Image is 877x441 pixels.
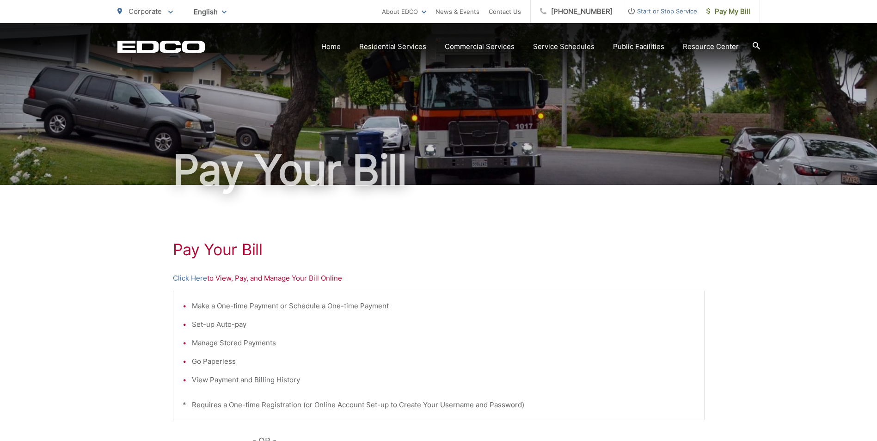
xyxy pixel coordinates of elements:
[129,7,162,16] span: Corporate
[445,41,515,52] a: Commercial Services
[117,40,205,53] a: EDCD logo. Return to the homepage.
[533,41,595,52] a: Service Schedules
[359,41,426,52] a: Residential Services
[613,41,664,52] a: Public Facilities
[173,273,207,284] a: Click Here
[435,6,479,17] a: News & Events
[706,6,750,17] span: Pay My Bill
[489,6,521,17] a: Contact Us
[192,300,695,312] li: Make a One-time Payment or Schedule a One-time Payment
[183,399,695,410] p: * Requires a One-time Registration (or Online Account Set-up to Create Your Username and Password)
[173,240,705,259] h1: Pay Your Bill
[192,319,695,330] li: Set-up Auto-pay
[117,147,760,193] h1: Pay Your Bill
[192,356,695,367] li: Go Paperless
[192,374,695,386] li: View Payment and Billing History
[321,41,341,52] a: Home
[173,273,705,284] p: to View, Pay, and Manage Your Bill Online
[187,4,233,20] span: English
[382,6,426,17] a: About EDCO
[683,41,739,52] a: Resource Center
[192,337,695,349] li: Manage Stored Payments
